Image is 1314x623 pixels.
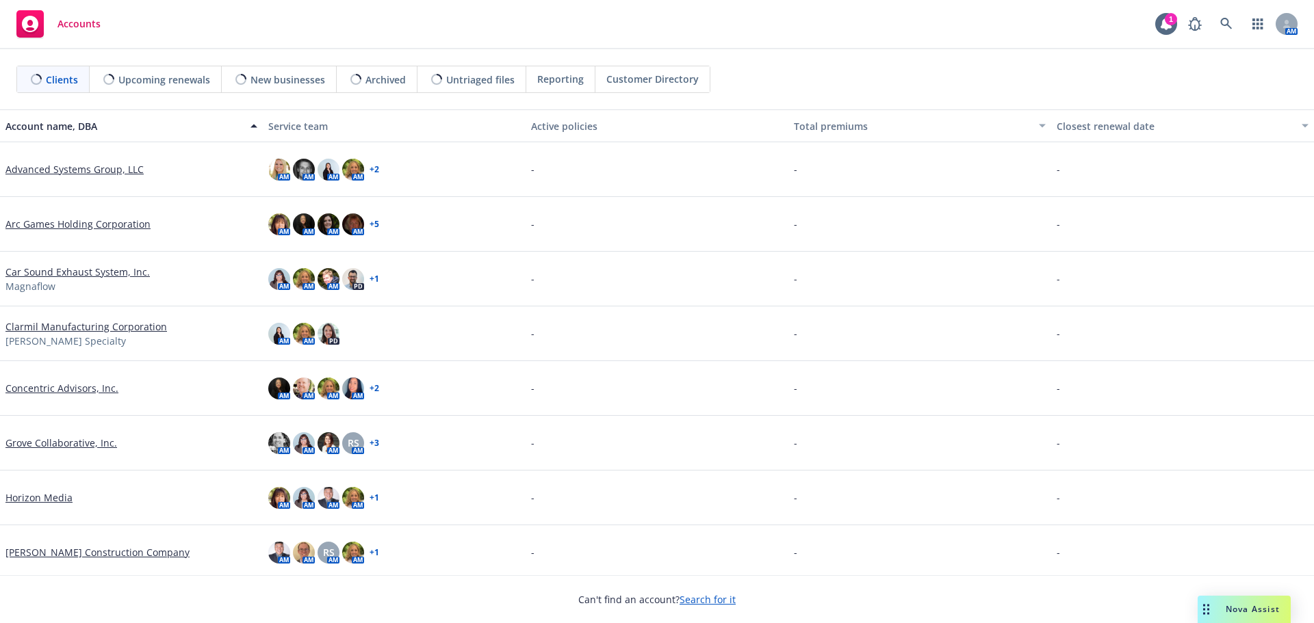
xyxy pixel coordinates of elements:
[794,217,797,231] span: -
[370,220,379,228] a: + 5
[5,119,242,133] div: Account name, DBA
[268,213,290,235] img: photo
[318,268,339,290] img: photo
[293,542,315,564] img: photo
[293,323,315,345] img: photo
[788,109,1051,142] button: Total premiums
[5,381,118,395] a: Concentric Advisors, Inc.
[365,72,406,87] span: Archived
[531,271,534,286] span: -
[5,545,190,559] a: [PERSON_NAME] Construction Company
[263,109,526,142] button: Service team
[794,271,797,286] span: -
[5,490,73,505] a: Horizon Media
[794,162,797,176] span: -
[1057,217,1060,231] span: -
[293,268,315,290] img: photo
[268,119,520,133] div: Service team
[5,334,126,348] span: [PERSON_NAME] Specialty
[1213,10,1240,38] a: Search
[5,319,167,334] a: Clarmil Manufacturing Corporation
[46,72,78,87] span: Clients
[342,377,364,399] img: photo
[1165,13,1177,25] div: 1
[268,542,290,564] img: photo
[118,72,210,87] span: Upcoming renewals
[293,377,315,399] img: photo
[268,323,290,345] img: photo
[293,159,315,181] img: photo
[268,432,290,454] img: photo
[318,213,339,235] img: photo
[5,265,150,279] a: Car Sound Exhaust System, Inc.
[1198,596,1215,623] div: Drag to move
[1181,10,1209,38] a: Report a Bug
[1057,271,1060,286] span: -
[348,436,359,450] span: RS
[531,381,534,395] span: -
[531,490,534,505] span: -
[293,487,315,509] img: photo
[531,162,534,176] span: -
[370,275,379,283] a: + 1
[293,213,315,235] img: photo
[370,439,379,447] a: + 3
[531,326,534,341] span: -
[250,72,325,87] span: New businesses
[1057,119,1293,133] div: Closest renewal date
[794,490,797,505] span: -
[293,432,315,454] img: photo
[531,545,534,559] span: -
[318,323,339,345] img: photo
[1226,603,1280,615] span: Nova Assist
[318,159,339,181] img: photo
[342,268,364,290] img: photo
[11,5,106,43] a: Accounts
[323,545,335,559] span: RS
[794,381,797,395] span: -
[1057,545,1060,559] span: -
[680,593,736,606] a: Search for it
[268,377,290,399] img: photo
[794,545,797,559] span: -
[342,159,364,181] img: photo
[531,119,783,133] div: Active policies
[370,494,379,502] a: + 1
[342,213,364,235] img: photo
[1057,490,1060,505] span: -
[531,436,534,450] span: -
[57,18,101,29] span: Accounts
[268,159,290,181] img: photo
[794,119,1031,133] div: Total premiums
[342,487,364,509] img: photo
[1198,596,1291,623] button: Nova Assist
[268,487,290,509] img: photo
[318,432,339,454] img: photo
[537,72,584,86] span: Reporting
[5,217,151,231] a: Arc Games Holding Corporation
[370,165,379,174] a: + 2
[794,326,797,341] span: -
[526,109,788,142] button: Active policies
[606,72,699,86] span: Customer Directory
[1057,162,1060,176] span: -
[1057,436,1060,450] span: -
[1051,109,1314,142] button: Closest renewal date
[318,487,339,509] img: photo
[5,162,144,176] a: Advanced Systems Group, LLC
[5,436,117,450] a: Grove Collaborative, Inc.
[578,592,736,607] span: Can't find an account?
[531,217,534,231] span: -
[370,548,379,557] a: + 1
[1057,326,1060,341] span: -
[1244,10,1272,38] a: Switch app
[794,436,797,450] span: -
[1057,381,1060,395] span: -
[342,542,364,564] img: photo
[318,377,339,399] img: photo
[5,279,55,293] span: Magnaflow
[370,384,379,393] a: + 2
[268,268,290,290] img: photo
[446,72,515,87] span: Untriaged files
